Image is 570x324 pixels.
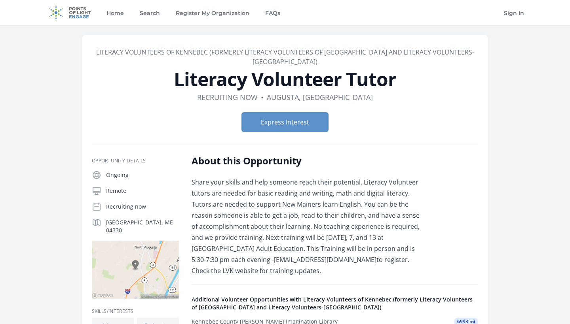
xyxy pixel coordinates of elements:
[92,308,179,315] h3: Skills/Interests
[92,70,478,89] h1: Literacy Volunteer Tutor
[197,92,258,103] dd: Recruiting now
[192,154,423,167] h2: About this Opportunity
[192,296,478,311] h4: Additional Volunteer Opportunities with Literacy Volunteers of Kennebec (formerly Literacy Volunt...
[106,187,179,195] p: Remote
[92,241,179,299] img: Map
[261,92,264,103] div: •
[96,48,474,66] a: Literacy Volunteers of Kennebec (formerly Literacy Volunteers of [GEOGRAPHIC_DATA] and Literacy V...
[267,92,373,103] dd: Augusta, [GEOGRAPHIC_DATA]
[192,177,423,276] p: Share your skills and help someone reach their potential. Literacy Volunteer tutors are needed fo...
[106,171,179,179] p: Ongoing
[241,112,329,132] button: Express Interest
[106,203,179,211] p: Recruiting now
[106,219,179,234] p: [GEOGRAPHIC_DATA], ME 04330
[92,158,179,164] h3: Opportunity Details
